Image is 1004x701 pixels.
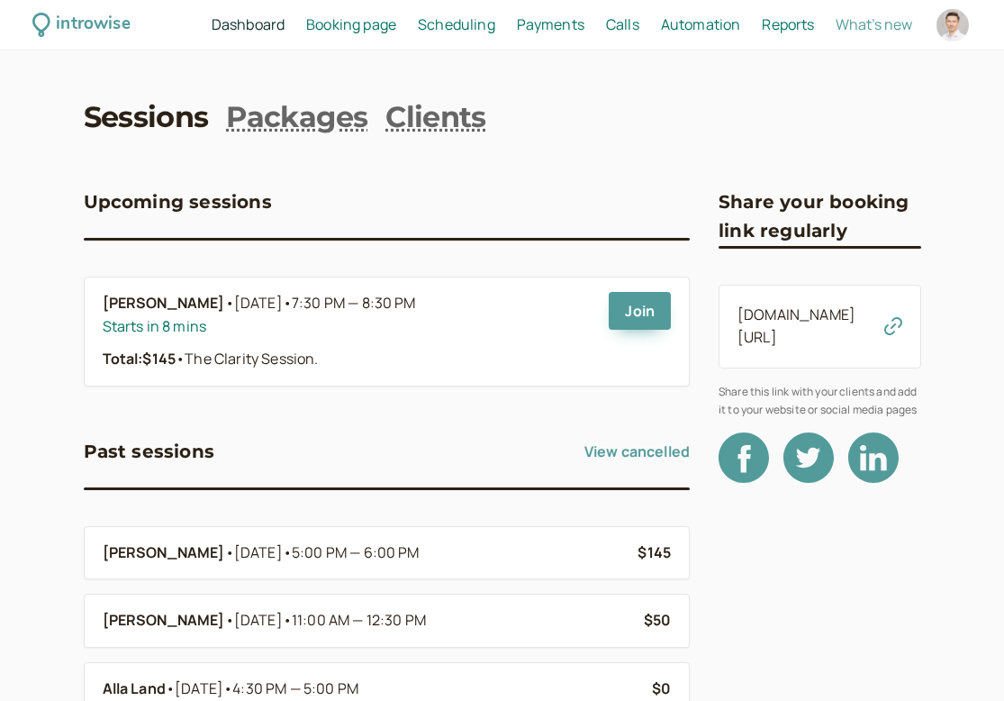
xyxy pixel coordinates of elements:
a: [PERSON_NAME]•[DATE]•5:00 PM — 6:00 PM [103,542,624,565]
span: Payments [517,14,584,34]
span: • [283,293,292,313]
a: [DOMAIN_NAME][URL] [737,305,855,348]
span: [DATE] [234,292,416,315]
button: What's new [836,16,912,32]
span: Reports [762,14,814,34]
a: Packages [226,97,367,138]
a: Account [934,6,972,44]
span: • [283,542,292,562]
span: Share this link with your clients and add it to your website or social media pages [719,383,921,418]
b: [PERSON_NAME] [103,609,225,633]
span: • [223,678,232,698]
a: Booking page [306,14,396,37]
h3: Past sessions [84,437,215,466]
span: • [225,292,234,315]
span: 4:30 PM — 5:00 PM [232,678,358,698]
a: Clients [385,97,486,138]
span: Booking page [306,14,396,34]
span: The Clarity Session. [176,349,318,369]
span: • [176,349,185,369]
a: [PERSON_NAME]•[DATE]•7:30 PM — 8:30 PMStarts in 8 minsTotal:$145•The Clarity Session. [103,292,595,371]
div: Starts in 8 mins [103,315,595,339]
a: Dashboard [212,14,285,37]
a: Reports [762,14,814,37]
span: • [225,542,234,565]
a: Scheduling [418,14,495,37]
a: Calls [606,14,639,37]
span: • [283,610,292,630]
span: Calls [606,14,639,34]
strong: Total: $145 [103,349,176,369]
span: 5:00 PM — 6:00 PM [292,542,420,562]
span: Automation [661,14,741,34]
a: Alla Land•[DATE]•4:30 PM — 5:00 PM [103,678,638,701]
h3: Share your booking link regularly [719,187,921,246]
span: Dashboard [212,14,285,34]
span: Scheduling [418,14,495,34]
a: View cancelled [584,437,690,466]
span: • [166,678,175,701]
a: Join [609,292,671,330]
span: [DATE] [175,678,358,701]
b: $0 [652,678,671,698]
a: Payments [517,14,584,37]
span: [DATE] [234,542,420,565]
b: [PERSON_NAME] [103,542,225,565]
b: Alla Land [103,678,166,701]
h3: Upcoming sessions [84,187,272,216]
a: Sessions [84,97,209,138]
span: 7:30 PM — 8:30 PM [292,293,416,313]
a: introwise [32,11,131,39]
b: [PERSON_NAME] [103,292,225,315]
b: $145 [638,542,671,562]
span: 11:00 AM — 12:30 PM [292,610,426,630]
b: $50 [644,610,671,630]
a: [PERSON_NAME]•[DATE]•11:00 AM — 12:30 PM [103,609,629,633]
iframe: Chat Widget [914,615,1004,701]
div: introwise [56,11,130,39]
a: Automation [661,14,741,37]
span: • [225,609,234,633]
span: [DATE] [234,609,426,633]
span: What's new [836,14,912,34]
